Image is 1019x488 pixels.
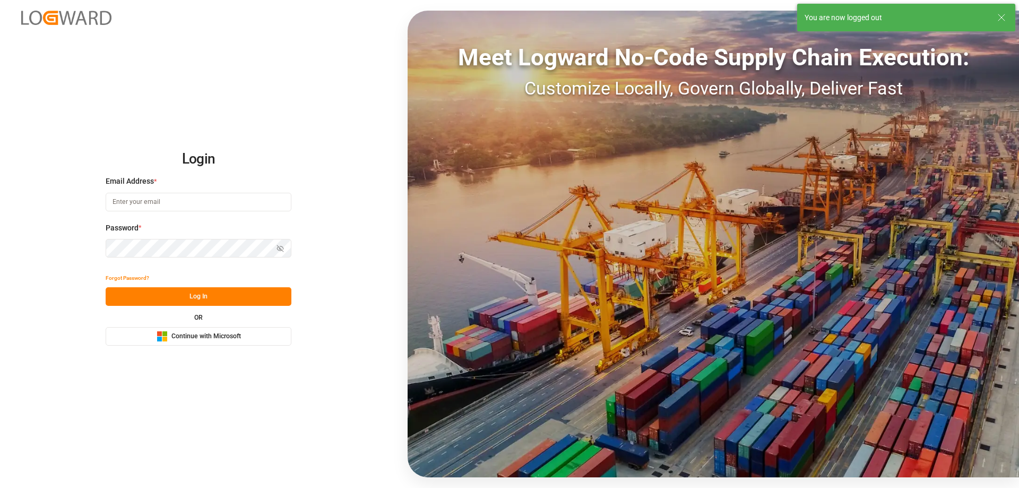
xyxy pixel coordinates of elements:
div: You are now logged out [805,12,987,23]
h2: Login [106,142,291,176]
button: Continue with Microsoft [106,327,291,346]
input: Enter your email [106,193,291,211]
button: Forgot Password? [106,269,149,287]
div: Customize Locally, Govern Globally, Deliver Fast [408,75,1019,102]
span: Continue with Microsoft [171,332,241,341]
div: Meet Logward No-Code Supply Chain Execution: [408,40,1019,75]
img: Logward_new_orange.png [21,11,111,25]
button: Log In [106,287,291,306]
small: OR [194,314,203,321]
span: Email Address [106,176,154,187]
span: Password [106,222,139,234]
